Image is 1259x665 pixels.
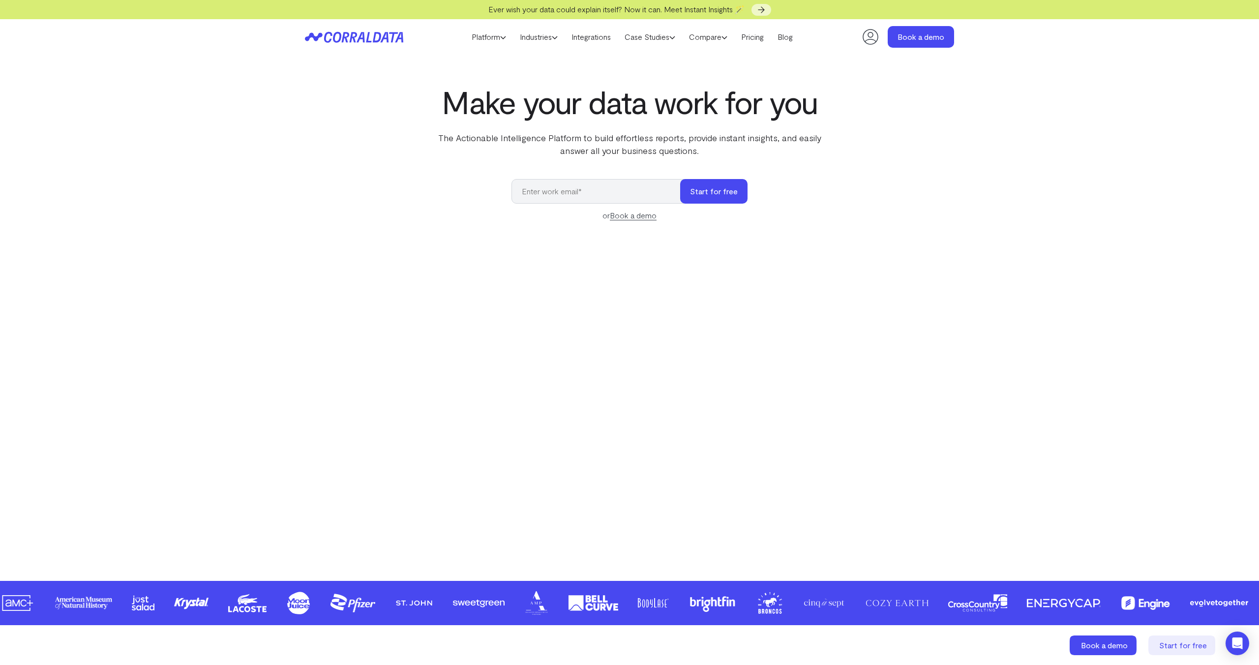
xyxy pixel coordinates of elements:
[734,30,771,44] a: Pricing
[1159,640,1207,650] span: Start for free
[429,131,830,157] p: The Actionable Intelligence Platform to build effortless reports, provide instant insights, and e...
[488,4,745,14] span: Ever wish your data could explain itself? Now it can. Meet Instant Insights 🪄
[465,30,513,44] a: Platform
[610,211,657,220] a: Book a demo
[1226,632,1249,655] div: Open Intercom Messenger
[511,210,748,221] div: or
[513,30,565,44] a: Industries
[682,30,734,44] a: Compare
[1070,635,1139,655] a: Book a demo
[888,26,954,48] a: Book a demo
[680,179,748,204] button: Start for free
[771,30,800,44] a: Blog
[429,84,830,120] h1: Make your data work for you
[1148,635,1217,655] a: Start for free
[565,30,618,44] a: Integrations
[618,30,682,44] a: Case Studies
[1081,640,1128,650] span: Book a demo
[511,179,690,204] input: Enter work email*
